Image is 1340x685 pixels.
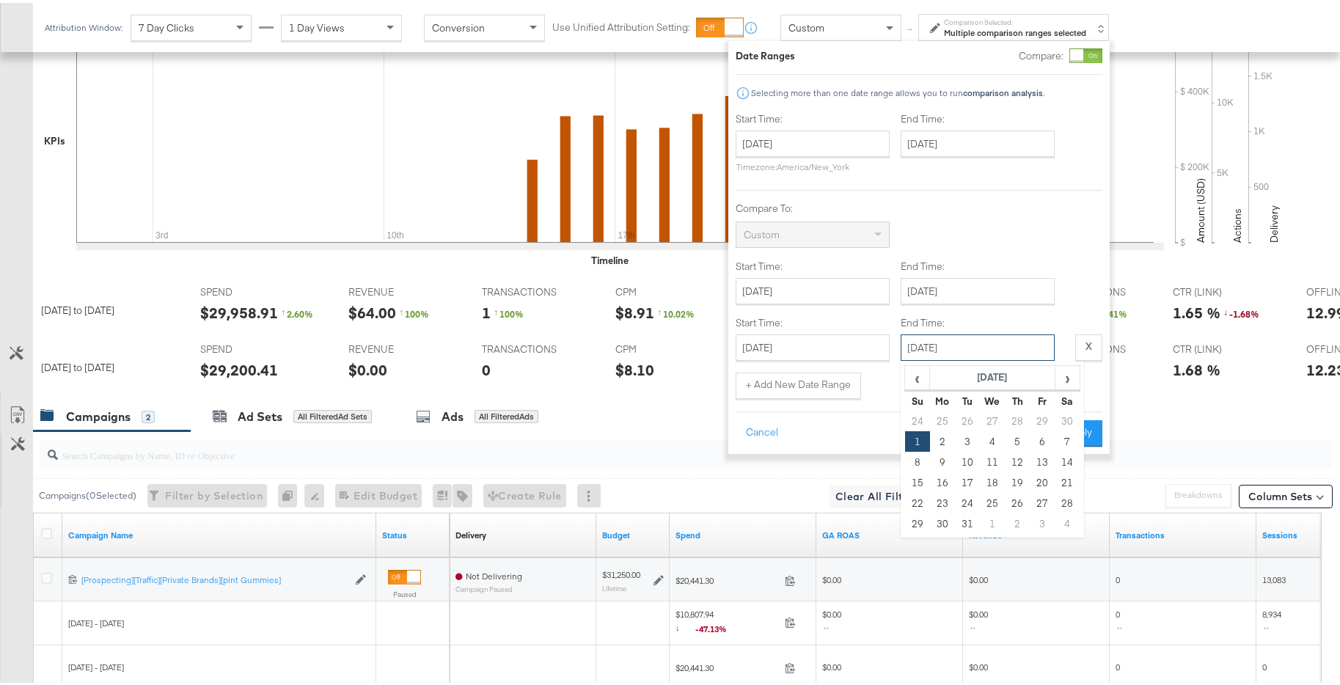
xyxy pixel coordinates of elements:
td: 24 [905,408,930,428]
td: 4 [980,428,1005,449]
span: ↑ [399,303,405,315]
td: 9 [930,449,955,469]
td: 28 [1055,490,1080,510]
span: ↔ [822,619,835,630]
div: 23.41 % [1090,305,1134,318]
div: 2.60 % [281,305,325,318]
span: ↔ [1262,619,1275,630]
div: -1.68 % [1223,305,1267,318]
td: 19 [1005,469,1030,490]
div: 100 % [399,305,443,318]
span: $10,807.94 [676,606,779,636]
span: $0.00 [822,606,841,636]
span: SPEND [200,282,310,296]
th: Su [905,387,930,408]
div: Date Ranges [736,46,795,60]
a: GA roas [822,527,957,538]
span: CTR (LINK) [1173,340,1283,354]
button: X [1075,331,1102,358]
div: $0.00 [348,356,387,378]
td: 12 [1005,449,1030,469]
label: Compare: [1019,46,1063,60]
div: Ad Sets [238,406,282,422]
sub: Lifetime [602,581,626,590]
span: 0 [1116,606,1128,636]
button: + Add New Date Range [736,370,861,396]
label: Comparison Selected: [944,15,1086,24]
a: Transactions - The total number of transactions [1116,527,1251,538]
td: 4 [1055,510,1080,531]
label: End Time: [901,257,1061,271]
td: 29 [905,510,930,531]
span: 1 Day Views [289,18,345,32]
span: ↓ [676,619,695,630]
td: 30 [1055,408,1080,428]
td: 3 [1030,510,1055,531]
td: 2 [930,428,955,449]
div: [Prospecting][Traffic][Private Brands][plnt Gummies] [81,571,348,583]
td: 27 [1030,490,1055,510]
span: $0.00 [822,571,841,582]
td: 10 [955,449,980,469]
td: 25 [980,490,1005,510]
span: [DATE] - [DATE] [68,659,124,670]
div: Campaigns ( 0 Selected) [39,486,136,499]
td: 20 [1030,469,1055,490]
span: CPM [615,282,725,296]
input: Search Campaigns by Name, ID or Objective [58,432,1215,461]
label: Start Time: [736,257,890,271]
td: 21 [1055,469,1080,490]
div: Delivery [455,527,486,538]
th: Tu [955,387,980,408]
span: Clear All Filters [835,485,920,503]
span: $20,441.30 [676,659,779,670]
div: [DATE] to [DATE] [41,301,188,315]
span: [DATE] - [DATE] [68,615,124,626]
span: ↔ [969,619,981,630]
span: REVENUE [348,282,458,296]
div: 0 [278,481,304,505]
td: 5 [1005,428,1030,449]
button: Cancel [736,417,788,444]
span: $0.00 [969,606,988,636]
div: Ads [442,406,464,422]
text: Delivery [1267,202,1281,240]
span: Custom [744,225,780,238]
span: ↑ [494,303,499,315]
span: TRANSACTIONS [482,340,592,354]
span: -47.13% [695,620,738,631]
td: 17 [955,469,980,490]
div: 10.02 % [657,305,701,318]
span: Custom [788,18,824,32]
td: 28 [1005,408,1030,428]
th: Th [1005,387,1030,408]
a: Shows the current state of your Ad Campaign. [382,527,444,538]
td: 14 [1055,449,1080,469]
span: TRANSACTIONS [482,282,592,296]
div: 1.68 % [1173,356,1220,378]
div: Selecting more than one date range allows you to run . [750,85,1045,95]
span: 7 Day Clicks [139,18,194,32]
td: 26 [955,408,980,428]
strong: X [1085,337,1092,351]
div: $8.10 [615,356,654,378]
span: $0.00 [969,659,988,670]
span: 13,083 [1262,571,1286,582]
td: 2 [1005,510,1030,531]
div: All Filtered Ad Sets [293,407,372,420]
span: 0 [1116,571,1120,582]
td: 18 [980,469,1005,490]
div: 1 [482,299,491,320]
td: 7 [1055,428,1080,449]
label: Paused [388,587,421,596]
td: 1 [905,428,930,449]
button: Column Sets [1239,482,1333,505]
label: End Time: [901,313,1061,327]
div: Campaigns [66,406,131,422]
th: Fr [1030,387,1055,408]
div: $29,200.41 [200,356,278,378]
span: $0.00 [969,571,988,582]
span: ↓ [1223,303,1229,315]
td: 31 [955,510,980,531]
div: All Filtered Ads [475,407,538,420]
